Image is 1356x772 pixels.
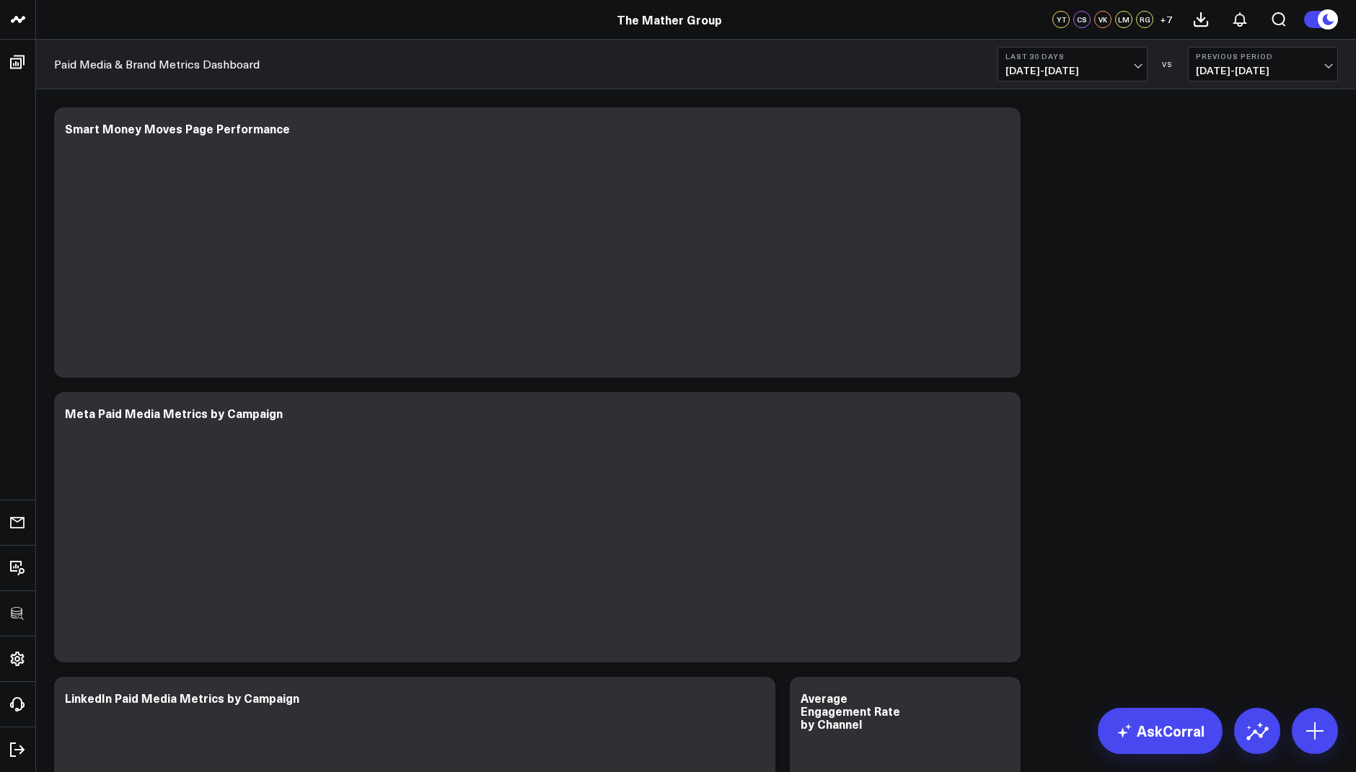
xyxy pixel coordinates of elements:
[1157,11,1174,28] button: +7
[1136,11,1153,28] div: RG
[1052,11,1070,28] div: YT
[65,690,299,706] div: LinkedIn Paid Media Metrics by Campaign
[1098,708,1223,754] a: AskCorral
[65,120,290,136] div: Smart Money Moves Page Performance
[1196,65,1330,76] span: [DATE] - [DATE]
[1155,60,1181,68] div: VS
[1196,52,1330,61] b: Previous Period
[1005,65,1140,76] span: [DATE] - [DATE]
[1094,11,1111,28] div: VK
[617,12,722,27] a: The Mather Group
[54,56,260,72] a: Paid Media & Brand Metrics Dashboard
[1160,14,1172,25] span: + 7
[1073,11,1091,28] div: CS
[1005,52,1140,61] b: Last 30 Days
[1188,47,1338,81] button: Previous Period[DATE]-[DATE]
[1115,11,1132,28] div: LM
[801,690,900,732] div: Average Engagement Rate by Channel
[998,47,1148,81] button: Last 30 Days[DATE]-[DATE]
[65,405,283,421] div: Meta Paid Media Metrics by Campaign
